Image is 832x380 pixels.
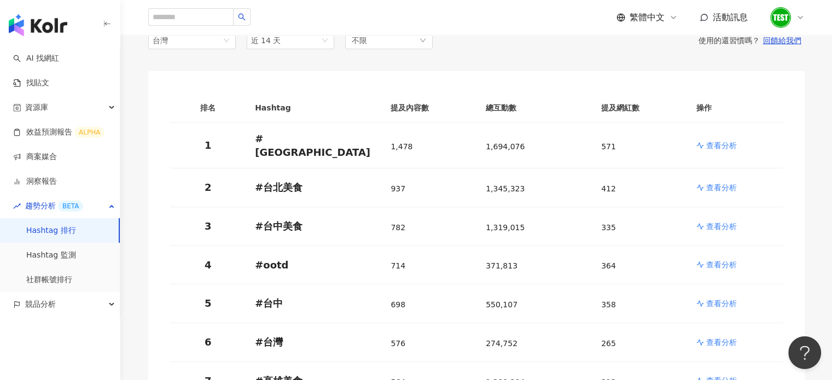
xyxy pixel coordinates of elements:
[696,298,774,309] a: 查看分析
[630,11,665,24] span: 繁體中文
[391,142,412,151] span: 1,478
[179,296,238,310] p: 5
[696,259,774,270] a: 查看分析
[486,184,525,193] span: 1,345,323
[13,151,57,162] a: 商案媒合
[391,300,405,309] span: 698
[179,138,238,152] p: 1
[238,13,246,21] span: search
[179,219,238,233] p: 3
[391,223,405,232] span: 782
[706,337,737,348] p: 查看分析
[770,7,791,28] img: unnamed.png
[706,182,737,193] p: 查看分析
[352,34,367,46] span: 不限
[486,300,517,309] span: 550,107
[760,36,805,45] button: 回饋給我們
[788,336,821,369] iframe: Help Scout Beacon - Open
[706,140,737,151] p: 查看分析
[9,14,67,36] img: logo
[13,202,21,210] span: rise
[486,223,525,232] span: 1,319,015
[696,182,774,193] a: 查看分析
[706,221,737,232] p: 查看分析
[26,274,72,285] a: 社群帳號排行
[391,261,405,270] span: 714
[696,140,774,151] a: 查看分析
[601,223,616,232] span: 335
[153,32,188,49] div: 台灣
[179,180,238,194] p: 2
[713,12,748,22] span: 活動訊息
[255,296,373,310] p: # 台中
[13,53,59,64] a: searchAI 找網紅
[255,335,373,349] p: # 台灣
[391,184,405,193] span: 937
[688,93,783,123] th: 操作
[391,339,405,348] span: 576
[179,258,238,272] p: 4
[486,339,517,348] span: 274,752
[382,93,477,123] th: 提及內容數
[13,127,104,138] a: 效益預測報告ALPHA
[26,250,76,261] a: Hashtag 監測
[592,93,688,123] th: 提及網紅數
[25,292,56,317] span: 競品分析
[420,37,426,44] span: down
[179,335,238,349] p: 6
[696,337,774,348] a: 查看分析
[13,78,49,89] a: 找貼文
[433,36,805,45] div: 使用的還習慣嗎？
[255,180,373,194] p: # 台北美食
[25,95,48,120] span: 資源庫
[706,298,737,309] p: 查看分析
[246,93,382,123] th: Hashtag
[58,201,83,212] div: BETA
[486,142,525,151] span: 1,694,076
[26,225,76,236] a: Hashtag 排行
[477,93,592,123] th: 總互動數
[13,176,57,187] a: 洞察報告
[601,339,616,348] span: 265
[696,221,774,232] a: 查看分析
[170,93,247,123] th: 排名
[255,219,373,233] p: # 台中美食
[25,194,83,218] span: 趨勢分析
[251,36,281,45] span: 近 14 天
[486,261,517,270] span: 371,813
[255,258,373,272] p: # ootd
[601,142,616,151] span: 571
[255,132,373,159] p: # [GEOGRAPHIC_DATA]
[706,259,737,270] p: 查看分析
[601,300,616,309] span: 358
[601,261,616,270] span: 364
[601,184,616,193] span: 412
